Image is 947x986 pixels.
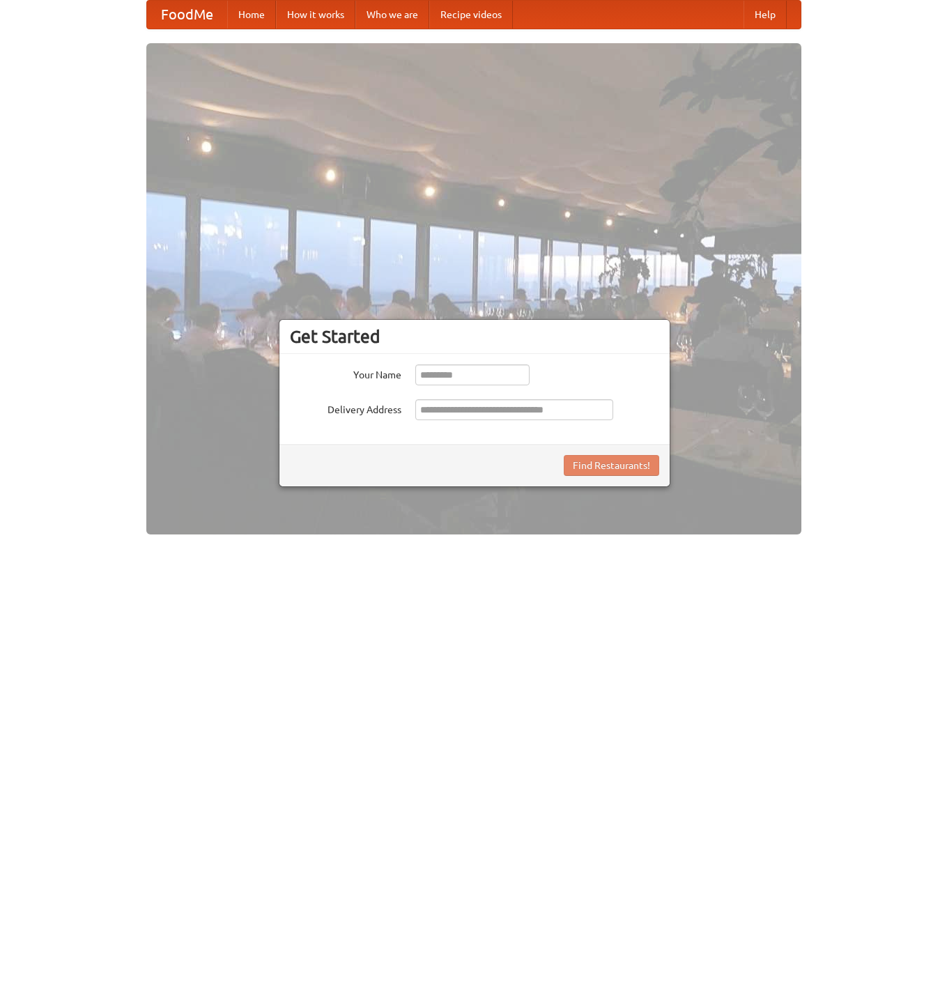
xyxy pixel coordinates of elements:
[744,1,787,29] a: Help
[147,1,227,29] a: FoodMe
[429,1,513,29] a: Recipe videos
[290,364,401,382] label: Your Name
[564,455,659,476] button: Find Restaurants!
[355,1,429,29] a: Who we are
[290,326,659,347] h3: Get Started
[276,1,355,29] a: How it works
[227,1,276,29] a: Home
[290,399,401,417] label: Delivery Address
